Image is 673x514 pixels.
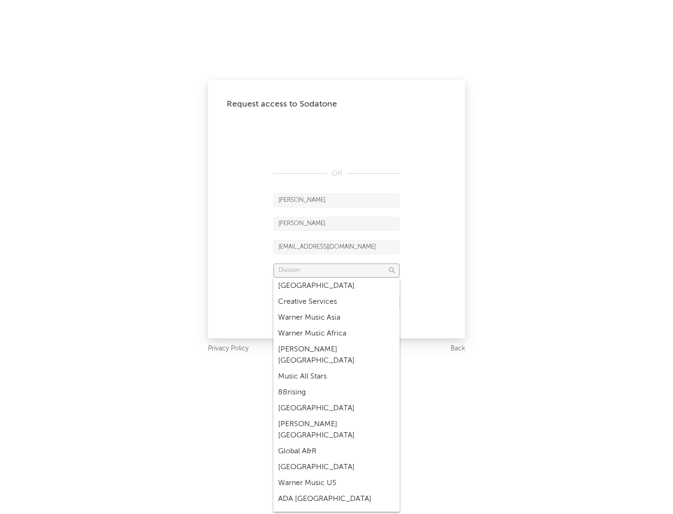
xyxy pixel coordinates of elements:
[273,310,400,326] div: Warner Music Asia
[273,326,400,342] div: Warner Music Africa
[273,168,400,179] div: OR
[273,459,400,475] div: [GEOGRAPHIC_DATA]
[273,278,400,294] div: [GEOGRAPHIC_DATA]
[273,416,400,443] div: [PERSON_NAME] [GEOGRAPHIC_DATA]
[273,294,400,310] div: Creative Services
[273,443,400,459] div: Global A&R
[273,385,400,400] div: 88rising
[273,400,400,416] div: [GEOGRAPHIC_DATA]
[273,193,400,207] input: First Name
[208,343,249,355] a: Privacy Policy
[273,342,400,369] div: [PERSON_NAME] [GEOGRAPHIC_DATA]
[273,217,400,231] input: Last Name
[273,264,400,278] input: Division
[273,491,400,507] div: ADA [GEOGRAPHIC_DATA]
[273,475,400,491] div: Warner Music US
[273,240,400,254] input: Email
[273,369,400,385] div: Music All Stars
[451,343,465,355] a: Back
[227,99,446,110] div: Request access to Sodatone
